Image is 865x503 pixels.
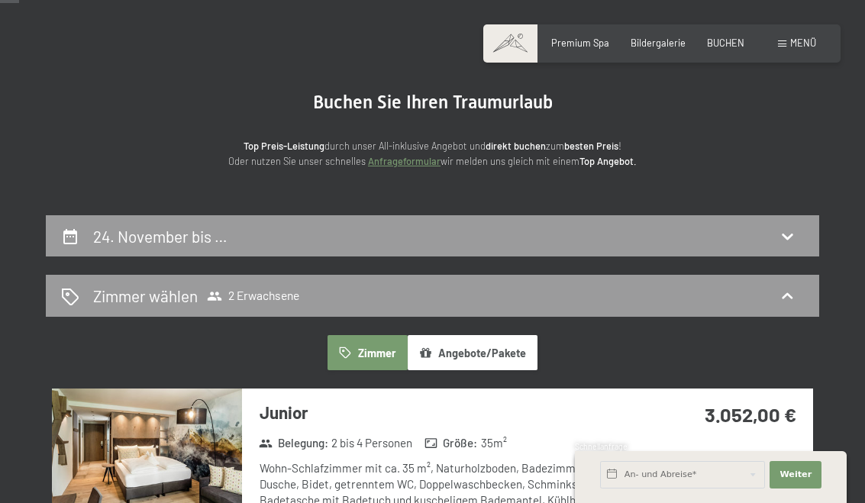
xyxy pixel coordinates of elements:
[770,461,821,488] button: Weiter
[313,92,553,113] span: Buchen Sie Ihren Traumurlaub
[551,37,609,49] a: Premium Spa
[244,140,324,152] strong: Top Preis-Leistung
[631,37,686,49] a: Bildergalerie
[331,435,412,451] span: 2 bis 4 Personen
[368,155,441,167] a: Anfrageformular
[408,335,537,370] button: Angebote/Pakete
[328,335,407,370] button: Zimmer
[93,227,228,246] h2: 24. November bis …
[259,435,328,451] strong: Belegung :
[790,37,816,49] span: Menü
[486,140,546,152] strong: direkt buchen
[564,140,618,152] strong: besten Preis
[260,401,642,424] h3: Junior
[579,155,637,167] strong: Top Angebot.
[424,435,478,451] strong: Größe :
[575,442,628,451] span: Schnellanfrage
[127,138,738,169] p: durch unser All-inklusive Angebot und zum ! Oder nutzen Sie unser schnelles wir melden uns gleich...
[705,402,796,426] strong: 3.052,00 €
[207,289,299,304] span: 2 Erwachsene
[707,37,744,49] a: BUCHEN
[93,285,198,307] h2: Zimmer wählen
[481,435,507,451] span: 35 m²
[779,469,812,481] span: Weiter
